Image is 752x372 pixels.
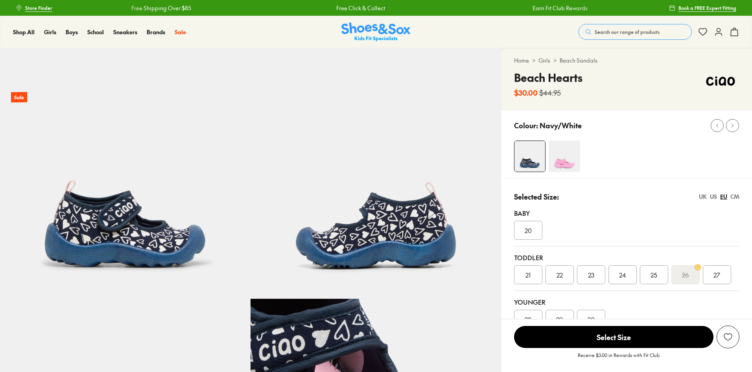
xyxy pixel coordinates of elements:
[682,270,689,279] s: 26
[717,326,739,348] button: Add to Wishlist
[514,69,582,86] h4: Beach Hearts
[514,56,739,65] div: > >
[730,192,739,201] div: CM
[514,120,538,131] p: Colour:
[538,56,550,65] a: Girls
[578,352,660,366] p: Receive $3.00 in Rewards with Fit Club
[131,4,191,12] a: Free Shipping Over $85
[533,4,588,12] a: Earn Fit Club Rewards
[514,87,538,98] b: $30.00
[251,48,501,299] img: 5-502365_1
[651,270,657,279] span: 25
[16,1,52,15] a: Store Finder
[11,92,27,103] p: Sale
[710,192,717,201] div: US
[525,270,531,279] span: 21
[702,69,739,93] img: Vendor logo
[336,4,385,12] a: Free Click & Collect
[44,28,56,36] a: Girls
[619,270,626,279] span: 24
[713,270,720,279] span: 27
[540,120,582,131] p: Navy/White
[539,87,561,98] s: $44.95
[588,315,595,324] span: 30
[588,270,594,279] span: 23
[113,28,137,36] a: Sneakers
[514,297,739,307] div: Younger
[556,315,563,324] span: 29
[66,28,78,36] a: Boys
[557,270,563,279] span: 22
[720,192,727,201] div: EU
[514,326,713,348] span: Select Size
[549,141,580,172] img: 4-502368_1
[514,326,713,348] button: Select Size
[595,28,660,35] span: Search our range of products
[514,253,739,262] div: Toddler
[341,22,411,42] a: Shoes & Sox
[525,226,532,235] span: 20
[147,28,165,36] a: Brands
[514,56,529,65] a: Home
[13,28,35,36] a: Shop All
[514,141,545,172] img: 4-502364_1
[678,4,736,11] span: Book a FREE Expert Fitting
[669,1,736,15] a: Book a FREE Expert Fitting
[514,208,739,218] div: Baby
[87,28,104,36] a: School
[514,191,559,202] p: Selected Size:
[525,315,531,324] span: 28
[699,192,707,201] div: UK
[25,4,52,11] span: Store Finder
[341,22,411,42] img: SNS_Logo_Responsive.svg
[579,24,692,40] button: Search our range of products
[175,28,186,36] a: Sale
[560,56,597,65] a: Beach Sandals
